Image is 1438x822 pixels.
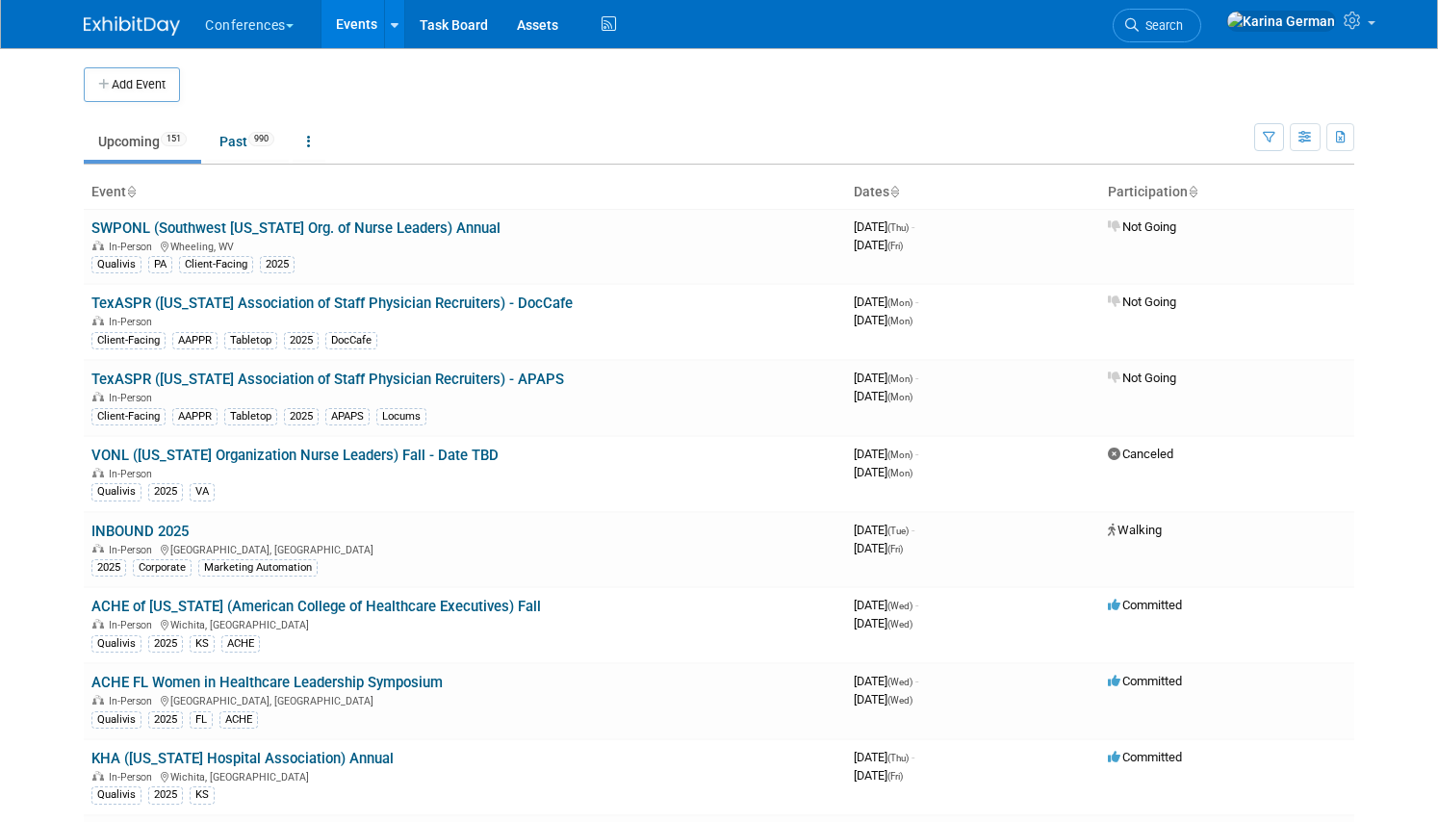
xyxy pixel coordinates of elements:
span: In-Person [109,468,158,480]
span: - [915,295,918,309]
span: (Wed) [887,695,912,706]
span: In-Person [109,316,158,328]
span: 151 [161,132,187,146]
a: Sort by Event Name [126,184,136,199]
span: Walking [1108,523,1162,537]
span: In-Person [109,544,158,556]
span: (Fri) [887,544,903,554]
div: AAPPR [172,408,218,425]
div: Qualivis [91,711,141,729]
div: 2025 [148,711,183,729]
div: ACHE [221,635,260,653]
span: [DATE] [854,523,914,537]
span: - [912,219,914,234]
div: Client-Facing [91,332,166,349]
div: 2025 [148,786,183,804]
a: Sort by Participation Type [1188,184,1197,199]
span: Canceled [1108,447,1173,461]
a: VONL ([US_STATE] Organization Nurse Leaders) Fall - Date TBD [91,447,499,464]
span: - [915,447,918,461]
span: (Mon) [887,373,912,384]
span: [DATE] [854,768,903,783]
img: Karina German [1226,11,1336,32]
span: In-Person [109,695,158,707]
div: Locums [376,408,426,425]
div: Qualivis [91,483,141,501]
span: - [915,674,918,688]
a: ACHE of [US_STATE] (American College of Healthcare Executives) Fall [91,598,541,615]
span: [DATE] [854,465,912,479]
a: ACHE FL Women in Healthcare Leadership Symposium [91,674,443,691]
span: Not Going [1108,295,1176,309]
a: Upcoming151 [84,123,201,160]
span: - [915,371,918,385]
div: VA [190,483,215,501]
a: INBOUND 2025 [91,523,189,540]
span: (Wed) [887,619,912,629]
div: [GEOGRAPHIC_DATA], [GEOGRAPHIC_DATA] [91,541,838,556]
span: [DATE] [854,219,914,234]
div: 2025 [260,256,295,273]
div: ACHE [219,711,258,729]
span: (Mon) [887,450,912,460]
div: Marketing Automation [198,559,318,577]
span: - [912,750,914,764]
span: [DATE] [854,541,903,555]
img: In-Person Event [92,544,104,553]
img: In-Person Event [92,468,104,477]
span: Not Going [1108,371,1176,385]
span: In-Person [109,771,158,783]
span: In-Person [109,241,158,253]
a: Sort by Start Date [889,184,899,199]
div: Wichita, [GEOGRAPHIC_DATA] [91,616,838,631]
span: [DATE] [854,371,918,385]
div: Wheeling, WV [91,238,838,253]
img: In-Person Event [92,695,104,705]
div: 2025 [148,635,183,653]
img: In-Person Event [92,619,104,629]
span: [DATE] [854,389,912,403]
span: Search [1139,18,1183,33]
span: In-Person [109,392,158,404]
span: [DATE] [854,295,918,309]
a: KHA ([US_STATE] Hospital Association) Annual [91,750,394,767]
span: (Wed) [887,601,912,611]
span: (Fri) [887,241,903,251]
span: [DATE] [854,238,903,252]
span: (Mon) [887,392,912,402]
div: KS [190,635,215,653]
span: (Mon) [887,316,912,326]
span: Committed [1108,598,1182,612]
span: [DATE] [854,313,912,327]
div: AAPPR [172,332,218,349]
span: Committed [1108,750,1182,764]
span: - [915,598,918,612]
span: [DATE] [854,447,918,461]
button: Add Event [84,67,180,102]
th: Event [84,176,846,209]
span: - [912,523,914,537]
th: Dates [846,176,1100,209]
div: 2025 [284,332,319,349]
span: [DATE] [854,674,918,688]
span: (Fri) [887,771,903,782]
div: [GEOGRAPHIC_DATA], [GEOGRAPHIC_DATA] [91,692,838,707]
div: Client-Facing [179,256,253,273]
span: Not Going [1108,219,1176,234]
div: Tabletop [224,408,277,425]
div: PA [148,256,172,273]
div: 2025 [148,483,183,501]
div: FL [190,711,213,729]
img: In-Person Event [92,771,104,781]
div: DocCafe [325,332,377,349]
span: (Thu) [887,222,909,233]
span: [DATE] [854,598,918,612]
div: Qualivis [91,635,141,653]
img: In-Person Event [92,241,104,250]
div: 2025 [284,408,319,425]
div: Corporate [133,559,192,577]
div: Qualivis [91,786,141,804]
span: [DATE] [854,616,912,630]
th: Participation [1100,176,1354,209]
span: In-Person [109,619,158,631]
